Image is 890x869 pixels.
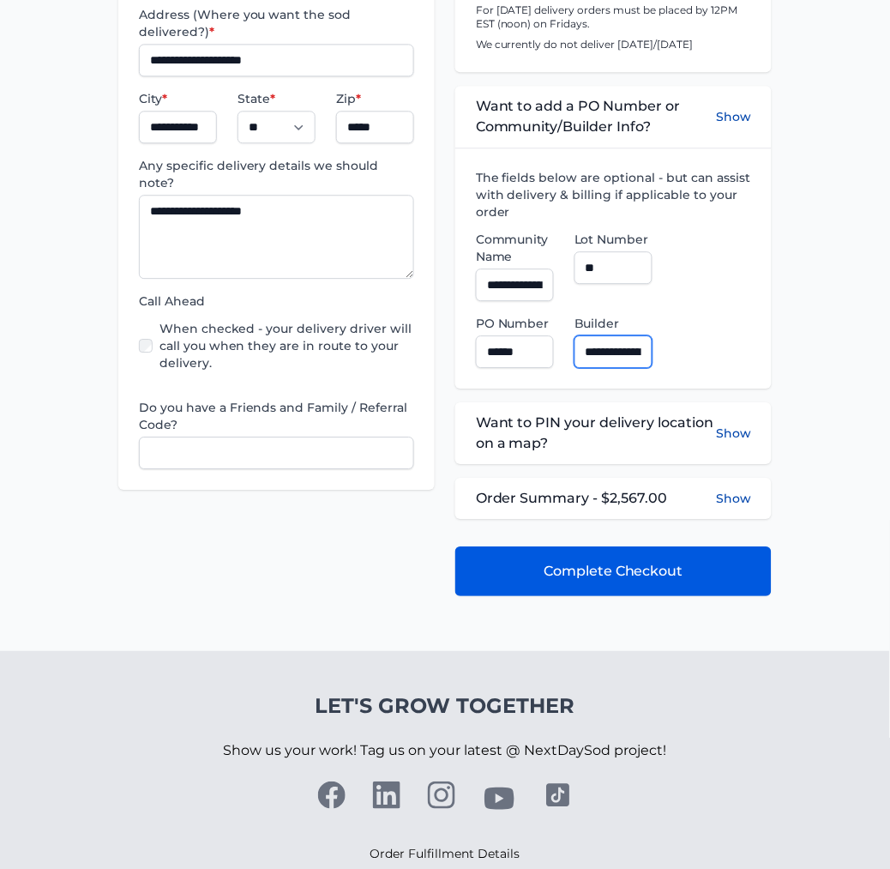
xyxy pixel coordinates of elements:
[476,231,554,265] label: Community Name
[139,157,414,191] label: Any specific delivery details we should note?
[476,413,716,454] span: Want to PIN your delivery location on a map?
[139,90,217,107] label: City
[574,315,652,332] label: Builder
[476,488,668,509] span: Order Summary - $2,567.00
[544,561,683,582] span: Complete Checkout
[455,546,772,596] button: Complete Checkout
[476,96,716,137] span: Want to add a PO Number or Community/Builder Info?
[224,692,667,720] h4: Let's Grow Together
[159,320,414,371] label: When checked - your delivery driver will call you when they are in route to your delivery.
[476,315,554,332] label: PO Number
[476,3,751,31] p: For [DATE] delivery orders must be placed by 12PM EST (noon) on Fridays.
[716,413,751,454] button: Show
[224,720,667,781] p: Show us your work! Tag us on your latest @ NextDaySod project!
[476,169,751,220] label: The fields below are optional - but can assist with delivery & billing if applicable to your order
[716,490,751,507] button: Show
[716,96,751,137] button: Show
[574,231,652,248] label: Lot Number
[139,293,414,310] label: Call Ahead
[476,38,751,51] p: We currently do not deliver [DATE]/[DATE]
[139,6,414,40] label: Address (Where you want the sod delivered?)
[370,846,520,861] a: Order Fulfillment Details
[336,90,414,107] label: Zip
[139,399,414,433] label: Do you have a Friends and Family / Referral Code?
[238,90,316,107] label: State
